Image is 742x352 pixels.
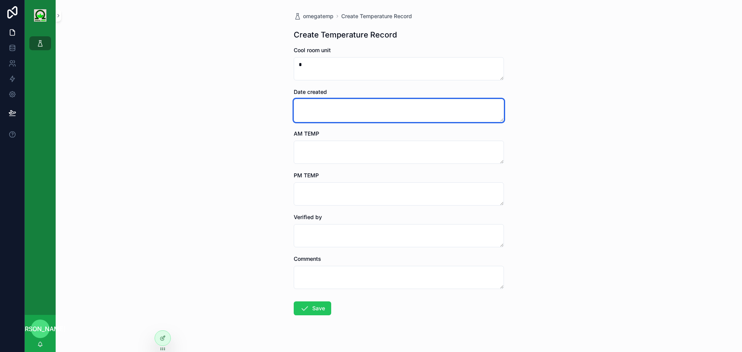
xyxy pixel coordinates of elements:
[294,47,331,53] span: Cool room unit
[294,172,319,179] span: PM TEMP
[341,12,412,20] a: Create Temperature Record
[294,214,322,220] span: Verified by
[34,9,46,22] img: App logo
[294,301,331,315] button: Save
[15,324,66,333] span: [PERSON_NAME]
[25,31,56,60] div: scrollable content
[294,88,327,95] span: Date created
[294,130,319,137] span: AM TEMP
[294,255,321,262] span: Comments
[294,12,334,20] a: omegatemp
[294,29,397,40] h1: Create Temperature Record
[303,12,334,20] span: omegatemp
